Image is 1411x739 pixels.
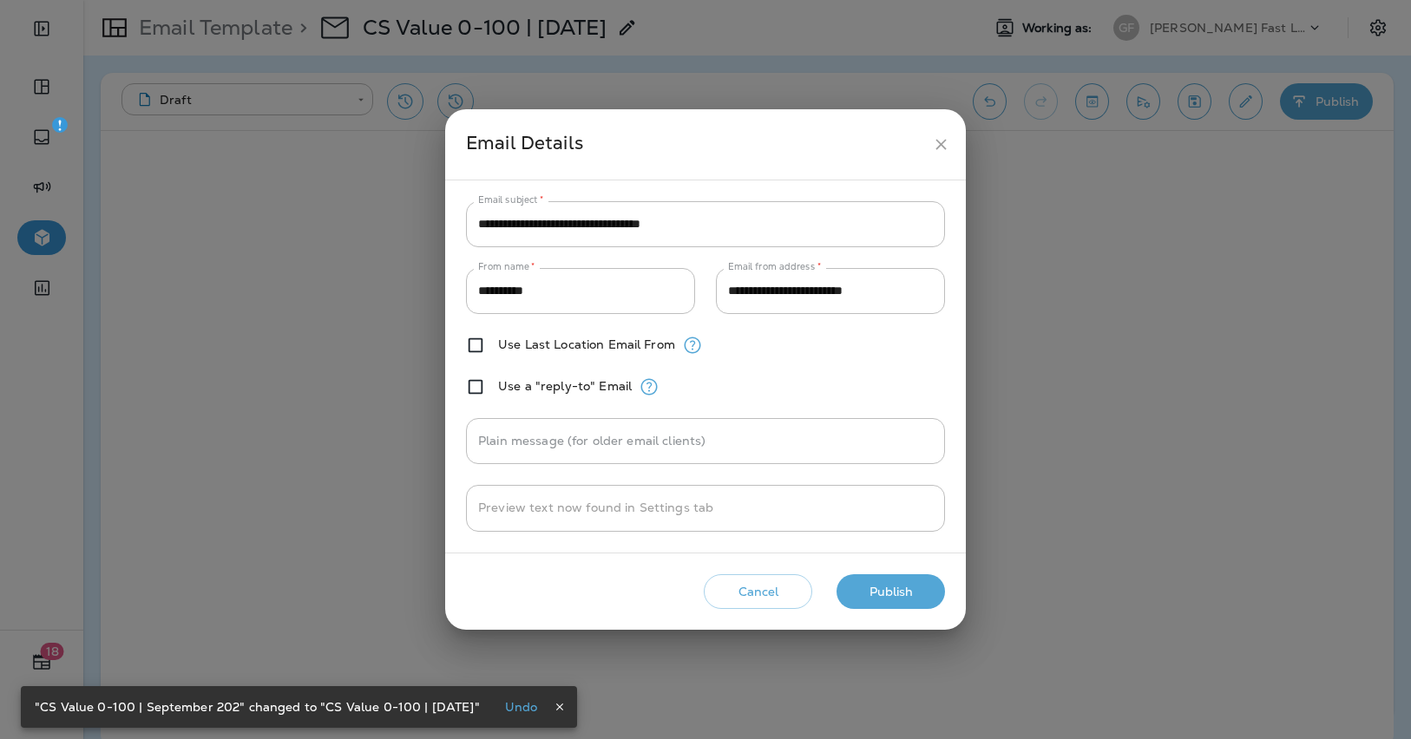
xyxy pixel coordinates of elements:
[728,260,821,273] label: Email from address
[498,337,675,351] label: Use Last Location Email From
[704,574,812,610] button: Cancel
[478,260,535,273] label: From name
[925,128,957,160] button: close
[837,574,945,610] button: Publish
[498,379,632,393] label: Use a "reply-to" Email
[466,128,925,160] div: Email Details
[505,700,538,714] p: Undo
[35,691,480,723] div: "CS Value 0-100 | September 202" changed to "CS Value 0-100 | [DATE]"
[478,193,544,206] label: Email subject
